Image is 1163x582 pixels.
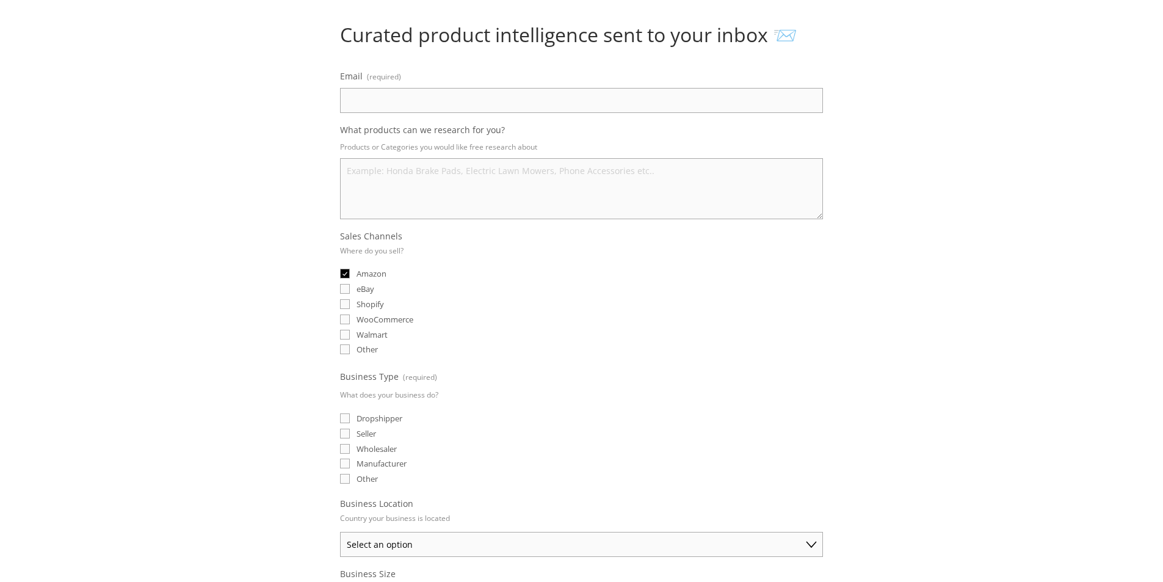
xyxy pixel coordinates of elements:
[340,269,350,278] input: Amazon
[340,532,823,557] select: Business Location
[403,368,437,386] span: (required)
[340,386,438,404] p: What does your business do?
[357,413,402,424] span: Dropshipper
[357,268,386,279] span: Amazon
[340,498,413,509] span: Business Location
[340,330,350,340] input: Walmart
[340,509,450,527] p: Country your business is located
[340,371,399,382] span: Business Type
[340,299,350,309] input: Shopify
[340,344,350,354] input: Other
[340,413,350,423] input: Dropshipper
[367,68,401,85] span: (required)
[340,459,350,468] input: Manufacturer
[357,299,384,310] span: Shopify
[340,444,350,454] input: Wholesaler
[357,428,376,439] span: Seller
[357,473,378,484] span: Other
[340,23,823,46] h1: Curated product intelligence sent to your inbox 📨
[357,458,407,469] span: Manufacturer
[340,429,350,438] input: Seller
[357,314,413,325] span: WooCommerce
[340,124,505,136] span: What products can we research for you?
[340,138,823,156] p: Products or Categories you would like free research about
[357,283,374,294] span: eBay
[340,315,350,324] input: WooCommerce
[357,344,378,355] span: Other
[340,474,350,484] input: Other
[357,329,388,340] span: Walmart
[340,568,396,580] span: Business Size
[340,242,404,260] p: Where do you sell?
[340,230,402,242] span: Sales Channels
[340,70,363,82] span: Email
[340,284,350,294] input: eBay
[357,443,397,454] span: Wholesaler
